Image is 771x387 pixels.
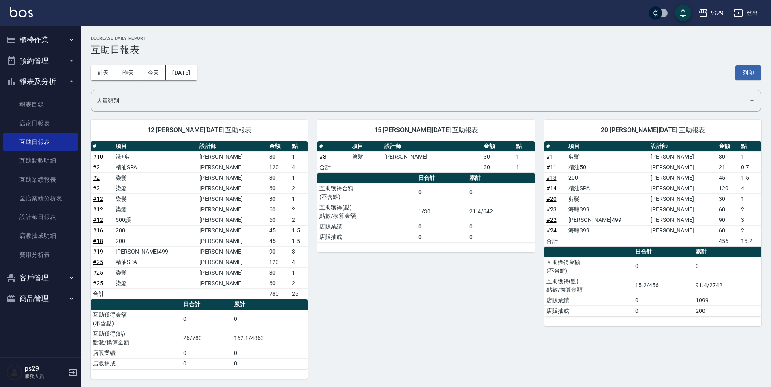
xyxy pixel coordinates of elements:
[694,257,761,276] td: 0
[317,221,416,232] td: 店販業績
[317,141,350,152] th: #
[114,267,197,278] td: 染髮
[232,310,308,329] td: 0
[633,257,694,276] td: 0
[267,246,290,257] td: 90
[544,247,761,316] table: a dense table
[267,267,290,278] td: 30
[141,65,166,80] button: 今天
[649,151,717,162] td: [PERSON_NAME]
[290,246,308,257] td: 3
[633,247,694,257] th: 日合計
[633,295,694,305] td: 0
[566,162,649,172] td: 精油50
[695,5,727,21] button: PS29
[544,141,761,247] table: a dense table
[197,246,267,257] td: [PERSON_NAME]
[649,141,717,152] th: 設計師
[467,173,534,183] th: 累計
[114,236,197,246] td: 200
[739,193,761,204] td: 1
[514,141,535,152] th: 點
[317,232,416,242] td: 店販抽成
[290,151,308,162] td: 1
[267,141,290,152] th: 金額
[708,8,724,18] div: PS29
[197,278,267,288] td: [PERSON_NAME]
[267,193,290,204] td: 30
[694,295,761,305] td: 1099
[649,183,717,193] td: [PERSON_NAME]
[3,151,78,170] a: 互助點數明細
[267,236,290,246] td: 45
[114,257,197,267] td: 精油SPA
[91,358,181,369] td: 店販抽成
[93,153,103,160] a: #10
[93,185,100,191] a: #2
[290,193,308,204] td: 1
[544,276,634,295] td: 互助獲得(點) 點數/換算金額
[566,141,649,152] th: 項目
[350,151,382,162] td: 剪髮
[267,162,290,172] td: 120
[317,162,350,172] td: 合計
[93,227,103,234] a: #16
[633,305,694,316] td: 0
[416,202,468,221] td: 1/30
[114,246,197,257] td: [PERSON_NAME]499
[467,183,534,202] td: 0
[544,295,634,305] td: 店販業績
[114,162,197,172] td: 精油SPA
[91,310,181,329] td: 互助獲得金額 (不含點)
[546,217,557,223] a: #22
[3,95,78,114] a: 報表目錄
[649,172,717,183] td: [PERSON_NAME]
[93,196,103,202] a: #12
[350,141,382,152] th: 項目
[91,44,761,56] h3: 互助日報表
[717,183,739,193] td: 120
[544,141,567,152] th: #
[290,236,308,246] td: 1.5
[546,174,557,181] a: #13
[290,183,308,193] td: 2
[717,162,739,172] td: 21
[25,365,66,373] h5: ps29
[717,215,739,225] td: 90
[3,288,78,309] button: 商品管理
[181,358,232,369] td: 0
[3,29,78,50] button: 櫃檯作業
[467,232,534,242] td: 0
[93,238,103,244] a: #18
[566,215,649,225] td: [PERSON_NAME]499
[290,267,308,278] td: 1
[649,215,717,225] td: [PERSON_NAME]
[197,204,267,215] td: [PERSON_NAME]
[114,151,197,162] td: 洗+剪
[633,276,694,295] td: 15.2/456
[327,126,525,134] span: 15 [PERSON_NAME][DATE] 互助報表
[3,189,78,208] a: 全店業績分析表
[730,6,761,21] button: 登出
[739,204,761,215] td: 2
[694,305,761,316] td: 200
[93,248,103,255] a: #19
[649,204,717,215] td: [PERSON_NAME]
[93,206,103,213] a: #12
[290,257,308,267] td: 4
[267,278,290,288] td: 60
[739,215,761,225] td: 3
[114,183,197,193] td: 染髮
[675,5,691,21] button: save
[546,206,557,213] a: #23
[181,310,232,329] td: 0
[197,225,267,236] td: [PERSON_NAME]
[544,257,634,276] td: 互助獲得金額 (不含點)
[717,193,739,204] td: 30
[114,278,197,288] td: 染髮
[197,151,267,162] td: [PERSON_NAME]
[3,133,78,151] a: 互助日報表
[739,172,761,183] td: 1.5
[546,196,557,202] a: #20
[116,65,141,80] button: 昨天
